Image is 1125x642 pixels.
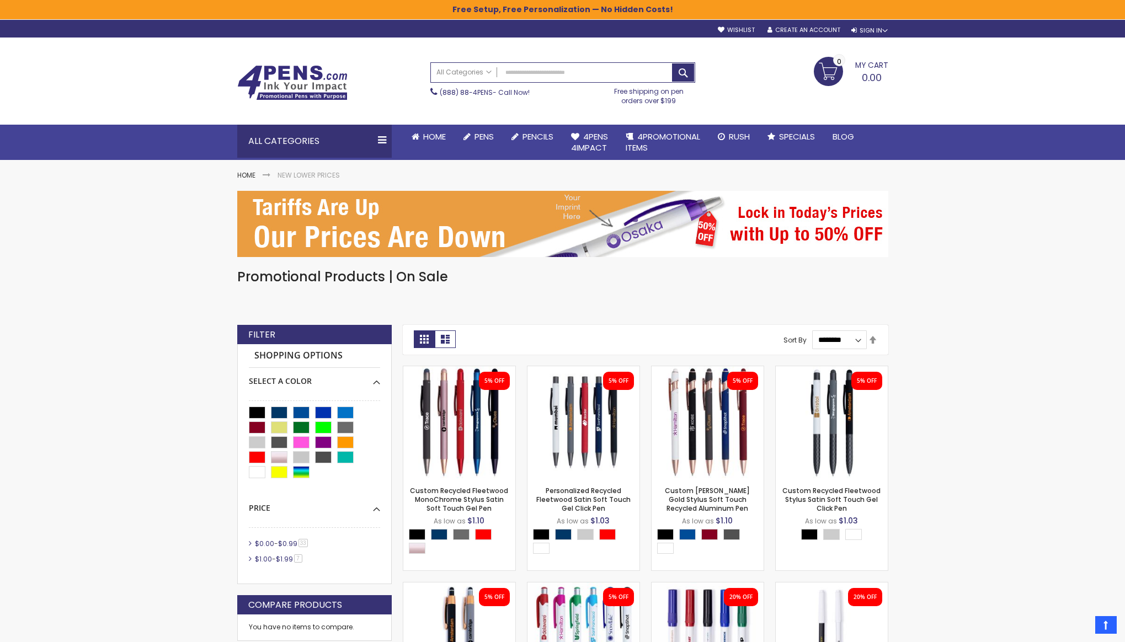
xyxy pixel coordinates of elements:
img: Custom Recycled Fleetwood MonoChrome Stylus Satin Soft Touch Gel Pen [403,366,515,478]
a: Pencils [503,125,562,149]
a: Personalized Recycled Fleetwood Satin Soft Touch Gel Click Pen [527,366,639,375]
a: Customized Dry Erase Fine Tip Permanent Marker - Full Color Imprint [776,582,888,591]
img: Custom Lexi Rose Gold Stylus Soft Touch Recycled Aluminum Pen [652,366,764,478]
a: 4Pens4impact [562,125,617,160]
span: Home [423,131,446,142]
a: Custom Lexi Rose Gold Stylus Soft Touch Recycled Aluminum Pen [652,366,764,375]
div: White [533,543,550,554]
img: 4Pens Custom Pens and Promotional Products [237,65,348,100]
div: Select A Color [409,529,515,557]
a: Personalized Recycled Fleetwood Satin Soft Touch Gel Click Pen [536,486,631,513]
div: Select A Color [533,529,639,557]
span: 4PROMOTIONAL ITEMS [626,131,700,153]
h1: Promotional Products | On Sale [237,268,888,286]
a: 4PROMOTIONALITEMS [617,125,709,160]
div: Select A Color [249,368,380,387]
span: Specials [779,131,815,142]
a: Create an Account [767,26,840,34]
span: $1.00 [255,554,272,564]
a: Custom Recycled Fleetwood MonoChrome Stylus Satin Soft Touch Gel Pen [403,366,515,375]
div: Red [475,529,492,540]
div: 5% OFF [484,377,504,385]
div: 5% OFF [609,377,628,385]
a: Custom Recycled Fleetwood MonoChrome Stylus Satin Soft Touch Gel Pen [410,486,508,513]
a: Custom [PERSON_NAME] Gold Stylus Soft Touch Recycled Aluminum Pen [665,486,750,513]
div: Black [657,529,674,540]
div: Price [249,495,380,513]
span: $0.99 [278,539,297,548]
strong: Filter [248,329,275,341]
strong: Grid [414,330,435,348]
div: 5% OFF [733,377,753,385]
a: Specials [759,125,824,149]
div: 20% OFF [729,593,753,601]
span: 0 [837,56,841,67]
a: Blog [824,125,863,149]
a: Rush [709,125,759,149]
span: Pens [474,131,494,142]
a: All Categories [431,63,497,81]
div: Select A Color [801,529,867,543]
div: You have no items to compare. [237,614,392,640]
img: New Lower Prices [237,191,888,257]
div: Black [409,529,425,540]
span: 33 [298,539,308,547]
a: Pens [455,125,503,149]
span: $1.10 [716,515,733,526]
span: $0.00 [255,539,274,548]
div: Grey [453,529,470,540]
div: Red [599,529,616,540]
div: 20% OFF [854,593,877,601]
div: 5% OFF [857,377,877,385]
a: Wishlist [718,26,755,34]
img: Custom Recycled Fleetwood Stylus Satin Soft Touch Gel Click Pen [776,366,888,478]
span: As low as [434,516,466,526]
div: Black [801,529,818,540]
div: Gunmetal [723,529,740,540]
a: Home [403,125,455,149]
span: 7 [294,554,302,563]
span: $1.10 [467,515,484,526]
div: Select A Color [657,529,764,557]
div: Dark Blue [679,529,696,540]
span: $1.03 [590,515,610,526]
span: 4Pens 4impact [571,131,608,153]
div: Navy Blue [431,529,447,540]
span: As low as [805,516,837,526]
div: 5% OFF [484,593,504,601]
span: Rush [729,131,750,142]
img: Personalized Recycled Fleetwood Satin Soft Touch Gel Click Pen [527,366,639,478]
div: 5% OFF [609,593,628,601]
span: $1.99 [276,554,293,564]
span: 0.00 [862,71,882,84]
span: As low as [682,516,714,526]
a: 0.00 0 [814,57,888,84]
a: $1.00-$1.997 [252,554,306,564]
a: Personalized Copper Penny Stylus Satin Soft Touch Click Metal Pen [403,582,515,591]
strong: Compare Products [248,599,342,611]
strong: Shopping Options [249,344,380,368]
a: Custom Recycled Fleetwood Stylus Satin Soft Touch Gel Click Pen [776,366,888,375]
span: All Categories [436,68,492,77]
span: Pencils [522,131,553,142]
a: Promo Dry Erase No Roll Marker - Full Color Imprint [652,582,764,591]
div: Burgundy [701,529,718,540]
a: Top [1095,616,1117,634]
div: Black [533,529,550,540]
a: $0.00-$0.9933 [252,539,312,548]
a: Custom Recycled Fleetwood Stylus Satin Soft Touch Gel Click Pen [782,486,881,513]
strong: New Lower Prices [278,170,340,180]
a: (888) 88-4PENS [440,88,493,97]
a: Home [237,170,255,180]
div: Grey Light [577,529,594,540]
span: - Call Now! [440,88,530,97]
div: White [845,529,862,540]
div: Sign In [851,26,888,35]
div: All Categories [237,125,392,158]
label: Sort By [783,335,807,344]
span: Blog [833,131,854,142]
div: Rose Gold [409,543,425,554]
div: Free shipping on pen orders over $199 [603,83,695,105]
span: $1.03 [839,515,858,526]
div: Grey Light [823,529,840,540]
